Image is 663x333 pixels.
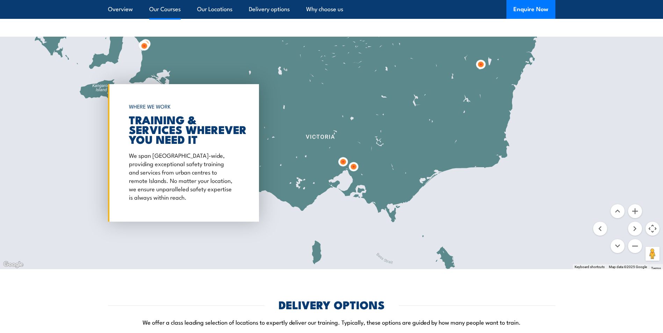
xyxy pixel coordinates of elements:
a: Terms (opens in new tab) [651,266,661,270]
button: Move up [611,204,625,218]
img: Google [2,260,25,269]
button: Drag Pegman onto the map to open Street View [646,247,660,261]
button: Keyboard shortcuts [575,265,605,269]
button: Move down [611,239,625,253]
h2: TRAINING & SERVICES WHEREVER YOU NEED IT [129,114,235,144]
p: We offer a class leading selection of locations to expertly deliver our training. Typically, thes... [108,318,555,326]
button: Map camera controls [646,222,660,236]
p: We span [GEOGRAPHIC_DATA]-wide, providing exceptional safety training and services from urban cen... [129,151,235,201]
a: Open this area in Google Maps (opens a new window) [2,260,25,269]
span: Map data ©2025 Google [609,265,647,269]
button: Zoom in [628,204,642,218]
button: Move right [628,222,642,236]
h6: WHERE WE WORK [129,100,235,113]
button: Zoom out [628,239,642,253]
h2: DELIVERY OPTIONS [279,299,385,309]
button: Move left [593,222,607,236]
